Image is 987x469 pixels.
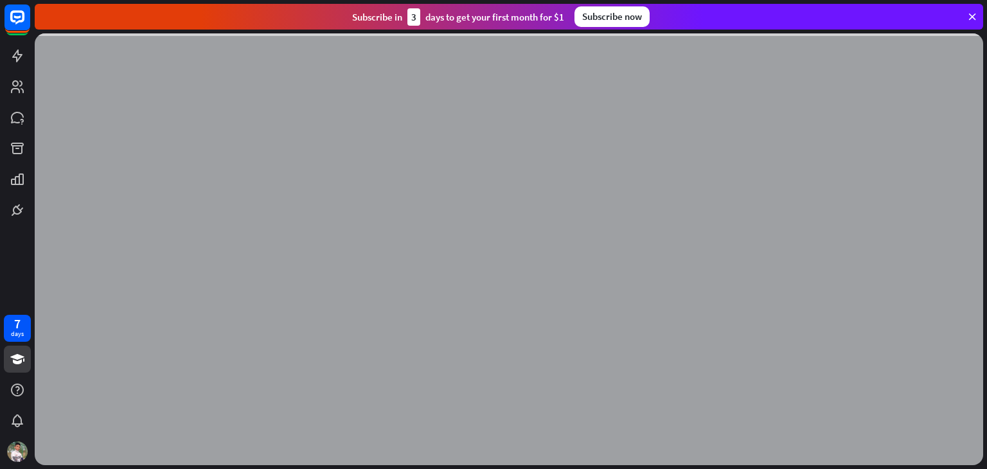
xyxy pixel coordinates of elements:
a: 7 days [4,315,31,342]
div: 3 [407,8,420,26]
div: 7 [14,318,21,330]
div: Subscribe now [574,6,650,27]
div: days [11,330,24,339]
div: Subscribe in days to get your first month for $1 [352,8,564,26]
